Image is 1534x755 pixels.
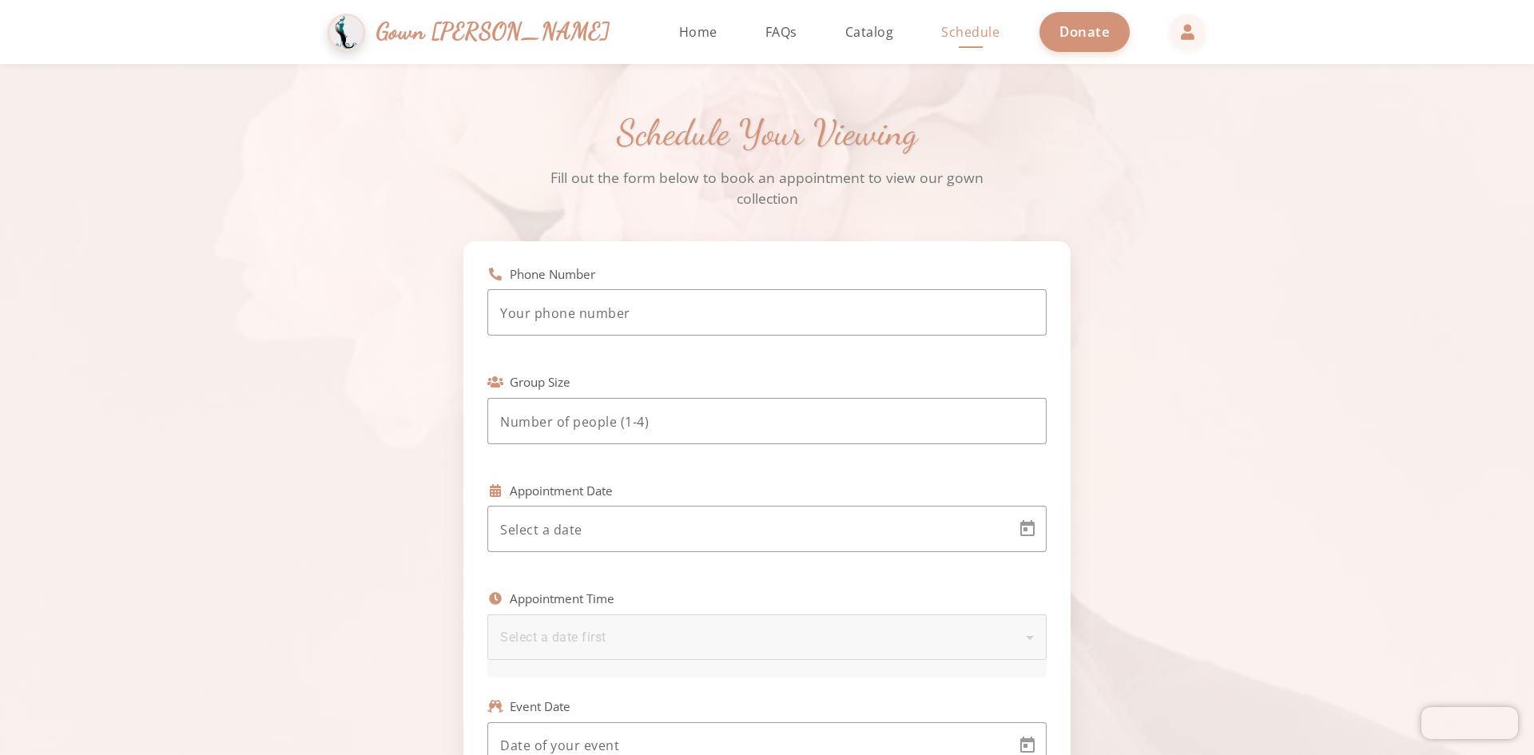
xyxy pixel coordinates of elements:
p: Fill out the form below to book an appointment to view our gown collection [527,167,1007,209]
span: Select a date first [500,630,606,645]
h2: Schedule Your Viewing [463,112,1071,155]
input: Number of people (1-4) [500,412,1034,431]
label: Event Date [510,697,570,716]
label: Phone Number [510,265,595,284]
input: Your phone number [500,304,1034,323]
img: Gown Gmach Logo [327,13,364,50]
a: Gown [PERSON_NAME] [328,10,626,54]
span: Gown [PERSON_NAME] [376,14,610,49]
span: FAQs [765,23,797,41]
span: Schedule [941,23,999,41]
label: Group Size [510,373,570,391]
label: Appointment Date [510,482,613,500]
a: Donate [1039,12,1130,51]
input: Date of your event [500,736,1005,755]
span: Donate [1059,22,1110,41]
input: Select a date [500,520,1005,539]
iframe: Chatra live chat [1421,707,1518,739]
span: Home [679,23,717,41]
label: Appointment Time [510,590,614,608]
span: Catalog [845,23,894,41]
button: Open calendar [1008,510,1047,548]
